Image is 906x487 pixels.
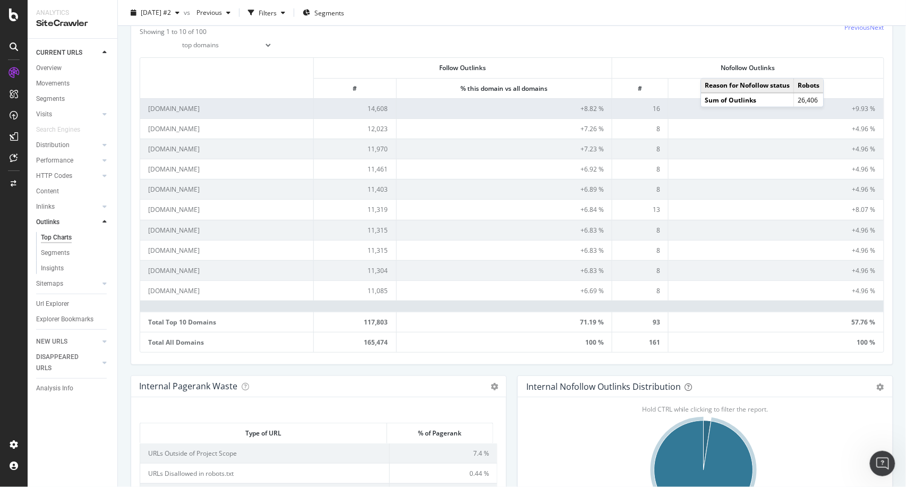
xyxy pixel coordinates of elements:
button: Upload attachment [50,348,59,356]
td: 100 % [397,332,613,352]
td: Robots [794,79,824,93]
th: % of Pagerank [387,423,493,443]
td: +9.93 % [669,98,884,118]
span: What You'll See [17,70,74,78]
div: Insights [41,263,64,274]
div: Segments [36,93,65,105]
a: Url Explorer [36,298,110,310]
a: CURRENT URLS [36,47,99,58]
li: Breakdown of follow vs. nofollow internal links [25,140,195,160]
div: Explorer Bookmarks [36,314,93,325]
div: Overview [36,63,62,74]
td: +6.92 % [397,159,613,179]
div: Is that what you were looking for? [17,317,143,328]
div: Analytics [36,8,109,18]
td: 161 [612,332,669,352]
span: Previous [192,8,222,17]
td: +4.96 % [669,159,884,179]
a: Explorer Bookmarks [36,314,110,325]
a: Source reference 9868375: [44,151,53,160]
p: The team can also help [52,13,132,24]
td: +4.96 % [669,260,884,280]
a: Top Charts [41,232,110,243]
td: +6.89 % [397,179,613,199]
button: Filters [244,4,289,21]
div: SiteCrawler [36,18,109,30]
td: Total Top 10 Domains [140,312,314,332]
td: 100 % [669,332,884,352]
a: Inlinks [36,201,99,212]
td: 8 [612,159,669,179]
th: # [612,78,669,98]
a: Next [870,23,884,32]
td: 165,474 [314,332,397,352]
i: Options [491,383,498,390]
button: Send a message… [182,344,199,361]
td: 11,315 [314,220,397,240]
td: 8 [612,179,669,199]
button: Gif picker [33,348,42,356]
div: Inlinks [36,201,55,212]
td: [DOMAIN_NAME] [140,199,314,219]
span: Segments [314,8,344,17]
a: Source reference 9868881: [125,294,133,303]
div: Sitemaps [36,278,63,289]
td: 8 [612,220,669,240]
div: Is that what you were looking for? [8,311,152,334]
td: 11,319 [314,199,397,219]
td: +8.82 % [397,98,613,118]
a: DISAPPEARED URLS [36,352,99,374]
div: Internal Nofollow Outlinks Distribution [526,381,681,392]
div: Movements [36,78,70,89]
a: Distribution [36,140,99,151]
div: Content [36,186,59,197]
td: +4.96 % [669,280,884,301]
td: 11,315 [314,240,397,260]
a: Search Engines [36,124,91,135]
td: +6.84 % [397,199,613,219]
a: Outlinks [36,217,99,228]
td: +6.83 % [397,240,613,260]
button: go back [7,4,27,24]
td: 26,406 [794,93,824,107]
td: [DOMAIN_NAME] [140,240,314,260]
b: Internal Outlinks [76,70,147,78]
td: 12,023 [314,118,397,139]
td: [DOMAIN_NAME] [140,159,314,179]
div: Url Explorer [36,298,69,310]
td: +4.96 % [669,118,884,139]
td: +7.23 % [397,139,613,159]
b: SiteCrawler > Outlinks Report [17,23,187,42]
td: 11,304 [314,260,397,280]
div: Segments [41,247,70,259]
td: URLs Outside of Project Scope [140,443,390,463]
td: 8 [612,240,669,260]
li: Unique external links [25,203,195,213]
td: 13 [612,199,669,219]
a: Sitemaps [36,278,99,289]
button: Emoji picker [16,348,25,356]
a: Overview [36,63,110,74]
div: Search Engines [36,124,80,135]
td: 11,970 [314,139,397,159]
td: [DOMAIN_NAME] [140,220,314,240]
button: [DATE] #2 [126,4,184,21]
div: HTTP Codes [36,170,72,182]
th: Type of URL [140,423,387,443]
li: Unique links pointing to other pages on your site [25,117,195,137]
a: Segments [36,93,110,105]
td: 71.19 % [397,312,613,332]
button: Start recording [67,348,76,356]
a: Content [36,186,110,197]
div: Customer Support says… [8,311,204,357]
th: Nofollow Outlinks [612,58,884,78]
td: +4.96 % [669,179,884,199]
a: Performance [36,155,99,166]
h1: Customer Support [52,5,128,13]
td: [DOMAIN_NAME] [140,280,314,301]
td: +6.83 % [397,220,613,240]
div: DISAPPEARED URLS [36,352,90,374]
td: Reason for Nofollow status [701,79,794,93]
button: Home [166,4,186,24]
span: Additional Features [17,241,89,250]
